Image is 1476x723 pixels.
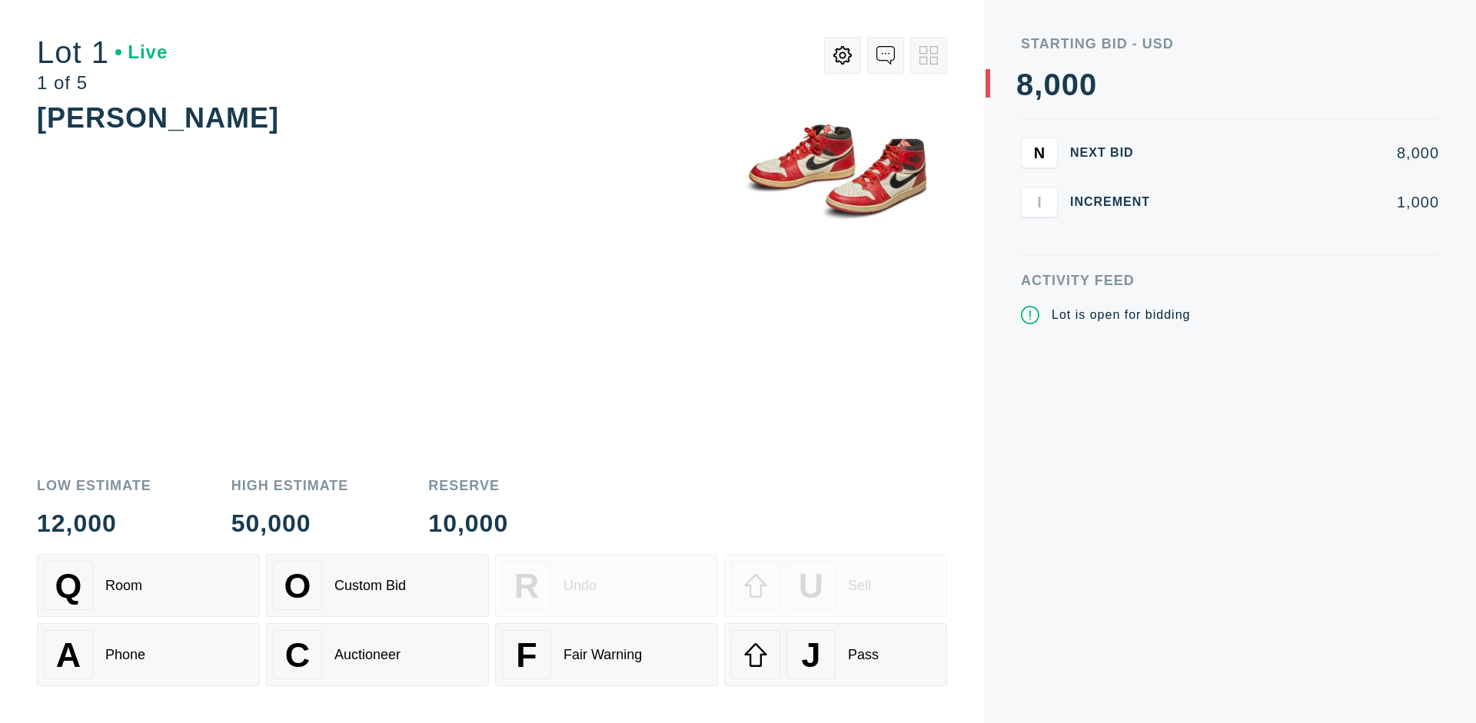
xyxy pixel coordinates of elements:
[428,479,508,493] div: Reserve
[1034,144,1045,161] span: N
[495,554,718,617] button: RUndo
[37,102,279,134] div: [PERSON_NAME]
[231,511,349,536] div: 50,000
[514,566,539,605] span: R
[37,74,168,92] div: 1 of 5
[1079,69,1097,100] div: 0
[1070,196,1162,208] div: Increment
[55,566,82,605] span: Q
[284,566,311,605] span: O
[1021,187,1058,217] button: I
[1021,274,1439,287] div: Activity Feed
[563,647,642,663] div: Fair Warning
[1043,69,1061,100] div: 0
[1021,37,1439,51] div: Starting Bid - USD
[724,623,947,686] button: JPass
[724,554,947,617] button: USell
[37,554,260,617] button: QRoom
[334,578,406,594] div: Custom Bid
[231,479,349,493] div: High Estimate
[1037,193,1042,211] span: I
[334,647,401,663] div: Auctioneer
[802,635,821,675] span: J
[563,578,597,594] div: Undo
[1021,138,1058,168] button: N
[1070,147,1162,159] div: Next Bid
[37,479,151,493] div: Low Estimate
[516,635,537,675] span: F
[495,623,718,686] button: FFair Warning
[1175,145,1439,161] div: 8,000
[266,623,489,686] button: CAuctioneer
[37,623,260,686] button: APhone
[266,554,489,617] button: OCustom Bid
[37,37,168,68] div: Lot 1
[428,511,508,536] div: 10,000
[799,566,823,605] span: U
[105,647,145,663] div: Phone
[1062,69,1079,100] div: 0
[848,578,871,594] div: Sell
[848,647,879,663] div: Pass
[1034,69,1043,376] div: ,
[56,635,81,675] span: A
[285,635,310,675] span: C
[1016,69,1034,100] div: 8
[115,43,168,61] div: Live
[1052,306,1190,324] div: Lot is open for bidding
[105,578,142,594] div: Room
[1175,194,1439,210] div: 1,000
[37,511,151,536] div: 12,000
